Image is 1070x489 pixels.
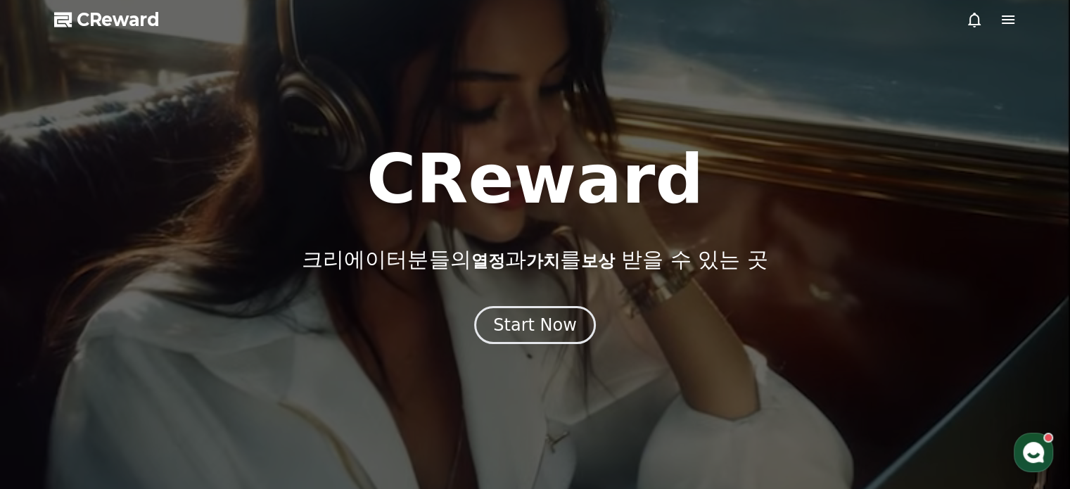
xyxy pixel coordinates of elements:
span: 가치 [526,251,559,271]
span: CReward [77,8,160,31]
h1: CReward [367,146,703,213]
span: 설정 [217,393,234,405]
a: 설정 [181,372,270,407]
span: 대화 [129,394,146,405]
a: Start Now [474,320,596,334]
span: 열정 [471,251,504,271]
span: 보상 [580,251,614,271]
button: Start Now [474,306,596,344]
a: 홈 [4,372,93,407]
span: 홈 [44,393,53,405]
a: 대화 [93,372,181,407]
div: Start Now [493,314,577,336]
p: 크리에이터분들의 과 를 받을 수 있는 곳 [302,247,768,272]
a: CReward [54,8,160,31]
